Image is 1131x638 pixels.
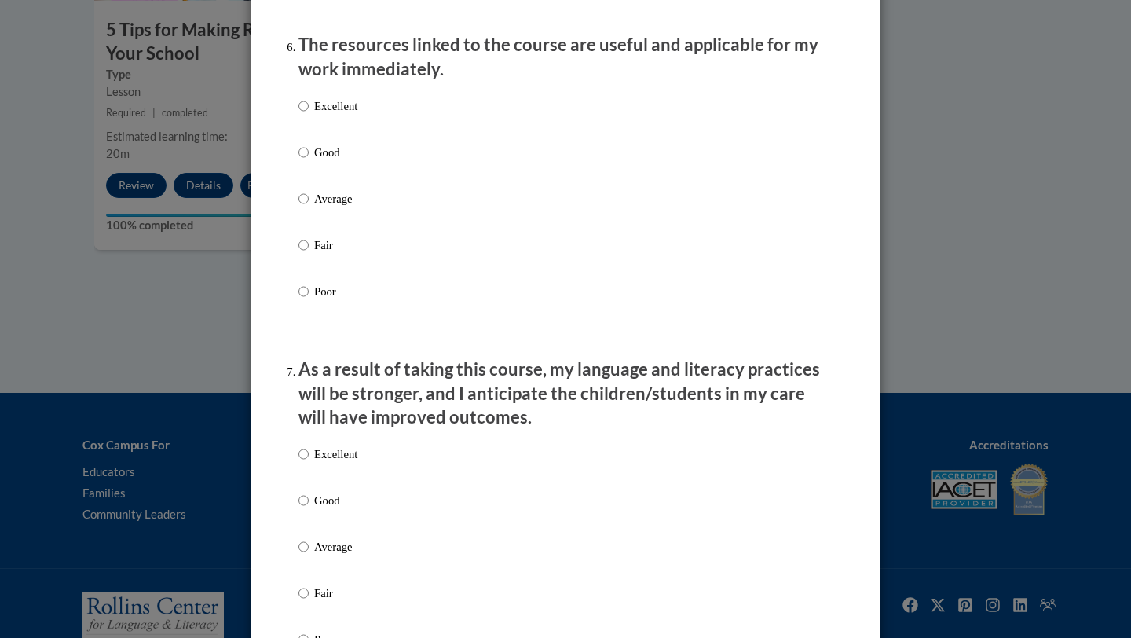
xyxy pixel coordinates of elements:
p: Average [314,538,357,555]
input: Good [298,144,309,161]
p: Good [314,144,357,161]
input: Average [298,190,309,207]
input: Excellent [298,445,309,463]
input: Good [298,492,309,509]
input: Fair [298,236,309,254]
p: Excellent [314,97,357,115]
p: Excellent [314,445,357,463]
p: Fair [314,236,357,254]
input: Fair [298,585,309,602]
p: Poor [314,283,357,300]
input: Excellent [298,97,309,115]
input: Average [298,538,309,555]
input: Poor [298,283,309,300]
p: Fair [314,585,357,602]
p: Good [314,492,357,509]
p: As a result of taking this course, my language and literacy practices will be stronger, and I ant... [298,357,833,430]
p: Average [314,190,357,207]
p: The resources linked to the course are useful and applicable for my work immediately. [298,33,833,82]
